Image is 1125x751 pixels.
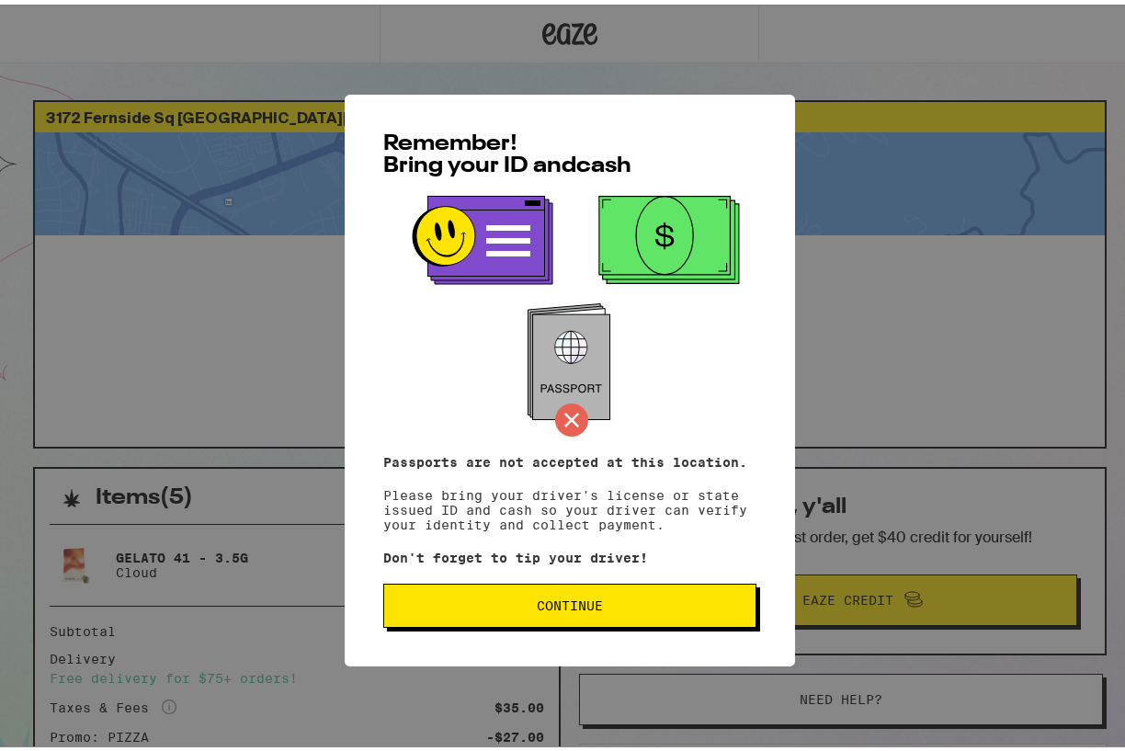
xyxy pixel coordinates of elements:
span: Continue [537,595,603,608]
p: Passports are not accepted at this location. [383,450,756,465]
p: Don't forget to tip your driver! [383,546,756,561]
span: Remember! Bring your ID and cash [383,129,631,173]
button: Continue [383,579,756,623]
p: Please bring your driver's license or state issued ID and cash so your driver can verify your ide... [383,450,756,528]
